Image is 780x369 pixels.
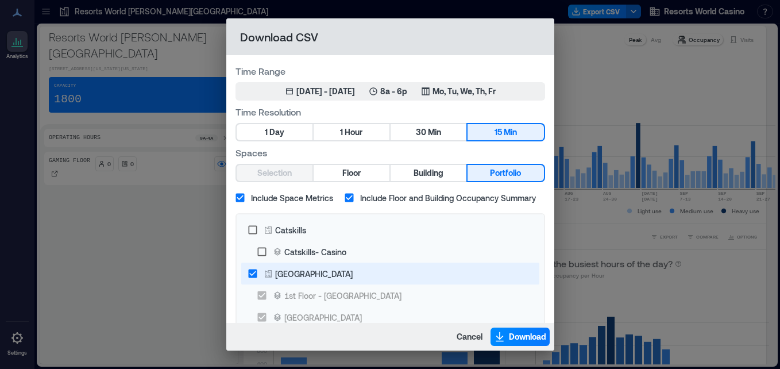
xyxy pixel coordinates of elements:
label: Spaces [235,146,545,159]
span: Building [414,166,443,180]
p: 8a - 6p [380,86,407,97]
button: 1 Day [237,124,312,140]
button: 15 Min [468,124,543,140]
span: 1 [265,125,268,140]
button: 1 Hour [314,124,389,140]
label: Time Range [235,64,545,78]
div: [GEOGRAPHIC_DATA] [275,268,353,280]
p: Mo, Tu, We, Th, Fr [433,86,496,97]
h2: Download CSV [226,18,554,55]
span: Min [428,125,441,140]
button: Portfolio [468,165,543,181]
span: 15 [495,125,502,140]
span: Floor [342,166,361,180]
span: Hour [345,125,362,140]
div: [DATE] - [DATE] [296,86,355,97]
span: Portfolio [490,166,521,180]
button: 30 Min [391,124,466,140]
span: Include Floor and Building Occupancy Summary [360,192,536,204]
span: Cancel [457,331,482,343]
button: Download [491,328,550,346]
span: Day [269,125,284,140]
div: Catskills- Casino [284,246,346,258]
span: 30 [416,125,426,140]
span: Min [504,125,517,140]
button: [DATE] - [DATE]8a - 6pMo, Tu, We, Th, Fr [235,82,545,101]
span: Download [509,331,546,343]
label: Time Resolution [235,105,545,118]
button: Floor [314,165,389,181]
div: [GEOGRAPHIC_DATA] [284,312,362,324]
button: Cancel [453,328,486,346]
span: Include Space Metrics [251,192,333,204]
button: Building [391,165,466,181]
span: 1 [340,125,343,140]
div: Catskills [275,224,306,236]
div: 1st Floor - [GEOGRAPHIC_DATA] [284,290,401,302]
